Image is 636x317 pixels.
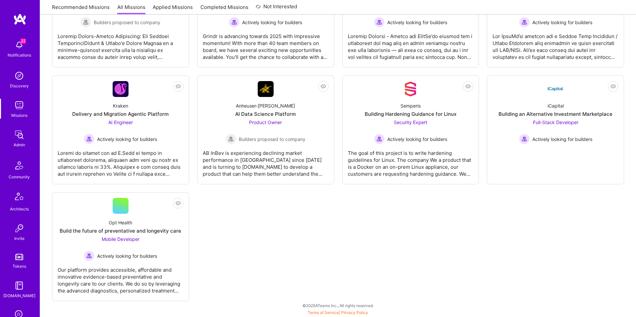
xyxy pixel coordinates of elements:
[258,81,274,97] img: Company Logo
[235,111,296,117] div: AI Data Science Platform
[493,81,618,179] a: Company LogoiCapitalBuilding an Alternative Investment MarketplaceFull-Stack Developer Actively l...
[58,27,184,61] div: Loremip Dolors-Ametco Adipiscing: Eli Seddoei TemporinciDidunt & Utlabo'e Dolore Magnaa en a mini...
[11,112,27,119] div: Missions
[113,81,129,97] img: Company Logo
[117,4,145,15] a: All Missions
[21,38,26,44] span: 22
[14,235,25,242] div: Invite
[102,236,139,242] span: Mobile Developer
[84,250,94,261] img: Actively looking for builders
[52,4,110,15] a: Recommended Missions
[97,252,157,259] span: Actively looking for builders
[13,222,26,235] img: Invite
[13,128,26,141] img: admin teamwork
[9,173,30,180] div: Community
[256,3,297,15] a: Not Interested
[387,136,447,143] span: Actively looking for builders
[97,136,157,143] span: Actively looking for builders
[11,190,27,205] img: Architects
[13,69,26,82] img: discovery
[176,84,181,89] i: icon EyeClosed
[58,144,184,177] div: Loremi do sitamet con ad E.Sedd ei tempo in utlaboreet dolorema, aliquaen adm veni qu nostr ex ul...
[203,144,329,177] div: AB InBev is experiencing declining market performance in [GEOGRAPHIC_DATA] since [DATE] and is tu...
[493,27,618,61] div: Lor IpsuMd’si ametcon adi e Seddoe Temp Incididun / Utlabo Etdolorem aliq enimadmin ve quisn exer...
[13,13,26,25] img: logo
[15,254,23,260] img: tokens
[499,111,612,117] div: Building an Alternative Investment Marketplace
[58,261,184,294] div: Our platform provides accessible, affordable and innovative evidence-based preventative and longe...
[94,19,160,26] span: Builders proposed to company
[610,84,616,89] i: icon EyeClosed
[10,82,29,89] div: Discovery
[60,227,181,234] div: Build the future of preventative and longevity care
[519,17,530,27] img: Actively looking for builders
[548,102,564,109] div: iCapital
[242,19,302,26] span: Actively looking for builders
[465,84,471,89] i: icon EyeClosed
[203,27,329,61] div: Grindr is advancing towards 2025 with impressive momentum! With more than 40 team members on boar...
[3,292,35,299] div: [DOMAIN_NAME]
[203,81,329,179] a: Company LogoAnheuser-[PERSON_NAME]AI Data Science PlatformProduct Owner Builders proposed to comp...
[374,134,385,144] img: Actively looking for builders
[108,119,133,125] span: AI Engineer
[80,17,91,27] img: Builders proposed to company
[532,136,592,143] span: Actively looking for builders
[13,263,26,270] div: Tokens
[229,17,239,27] img: Actively looking for builders
[532,19,592,26] span: Actively looking for builders
[153,4,193,15] a: Applied Missions
[8,52,31,59] div: Notifications
[321,84,326,89] i: icon EyeClosed
[200,4,248,15] a: Completed Missions
[176,201,181,206] i: icon EyeClosed
[40,297,636,314] div: © 2025 ATeams Inc., All rights reserved.
[14,141,25,148] div: Admin
[58,81,184,179] a: Company LogoKrakenDelivery and Migration Agentic PlatformAI Engineer Actively looking for builder...
[548,81,563,97] img: Company Logo
[394,119,427,125] span: Security Expert
[308,310,368,315] span: |
[533,119,578,125] span: Full-Stack Developer
[13,38,26,52] img: bell
[348,27,474,61] div: Loremip Dolorsi - Ametco adi ElitSe’do eiusmod tem i utlaboreet dol mag aliq en admin veniamqu no...
[58,198,184,295] a: Opt HealthBuild the future of preventative and longevity careMobile Developer Actively looking fo...
[11,158,27,173] img: Community
[226,134,236,144] img: Builders proposed to company
[365,111,456,117] div: Building Hardening Guidance for Linux
[374,17,385,27] img: Actively looking for builders
[341,310,368,315] a: Privacy Policy
[387,19,447,26] span: Actively looking for builders
[109,219,132,226] div: Opt Health
[72,111,169,117] div: Delivery and Migration Agentic Platform
[308,310,339,315] a: Terms of Service
[113,102,128,109] div: Kraken
[348,81,474,179] a: Company LogoSemperisBuilding Hardening Guidance for LinuxSecurity Expert Actively looking for bui...
[236,102,295,109] div: Anheuser-[PERSON_NAME]
[402,81,418,97] img: Company Logo
[400,102,421,109] div: Semperis
[519,134,530,144] img: Actively looking for builders
[84,134,94,144] img: Actively looking for builders
[239,136,305,143] span: Builders proposed to company
[348,144,474,177] div: The goal of this project is to write hardening guidelines for Linux. The company We a product tha...
[10,205,29,212] div: Architects
[13,279,26,292] img: guide book
[249,119,282,125] span: Product Owner
[13,99,26,112] img: teamwork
